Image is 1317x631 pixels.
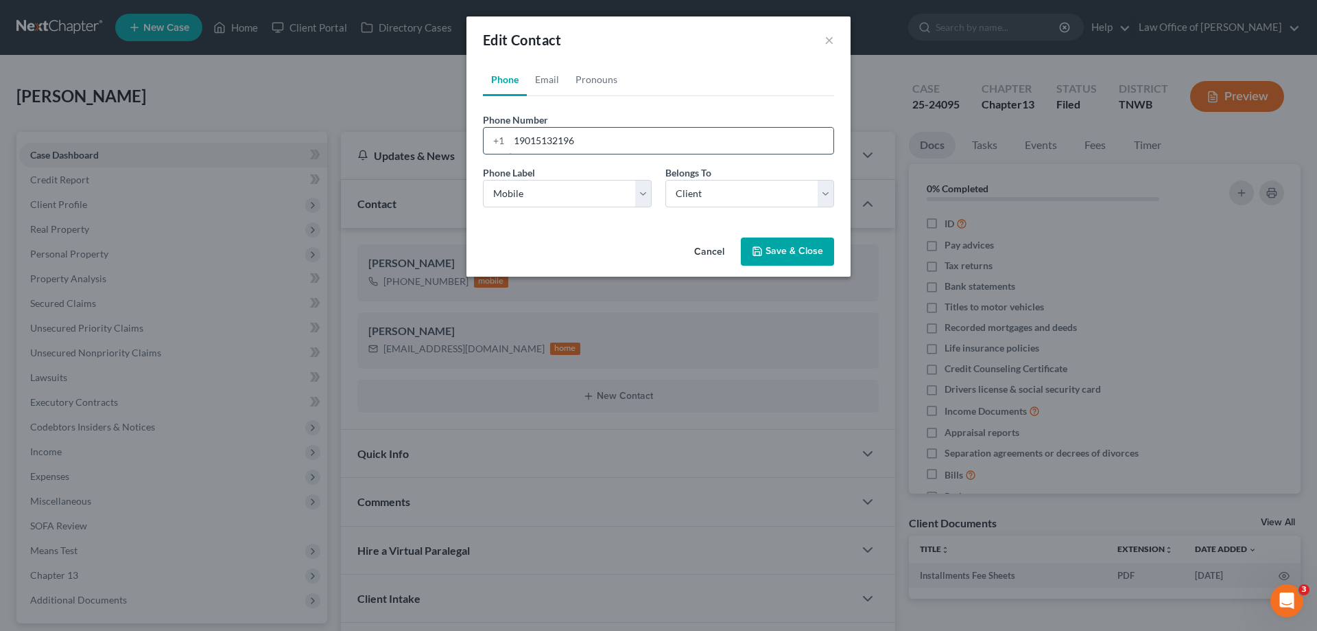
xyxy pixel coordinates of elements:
[741,238,834,266] button: Save & Close
[665,167,711,179] span: Belongs To
[509,128,833,154] input: ###-###-####
[567,63,626,96] a: Pronouns
[483,32,562,48] span: Edit Contact
[483,167,535,179] span: Phone Label
[483,114,548,126] span: Phone Number
[1298,584,1309,595] span: 3
[1270,584,1303,617] iframe: Intercom live chat
[527,63,567,96] a: Email
[484,128,509,154] div: +1
[483,63,527,96] a: Phone
[824,32,834,48] button: ×
[683,239,735,266] button: Cancel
